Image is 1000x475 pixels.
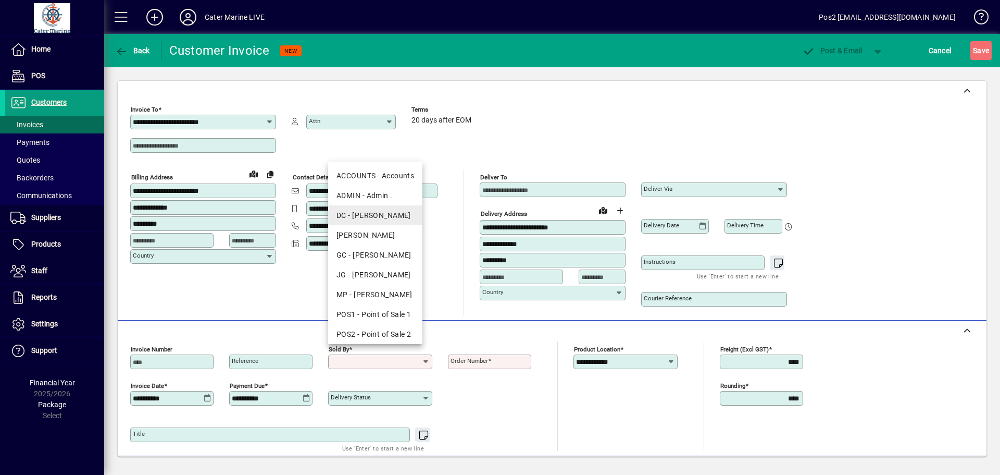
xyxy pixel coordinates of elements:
[10,191,72,200] span: Communications
[328,265,422,285] mat-option: JG - John Giles
[595,202,611,218] a: View on map
[5,205,104,231] a: Suppliers
[929,42,952,59] span: Cancel
[611,202,628,219] button: Choose address
[342,442,424,454] mat-hint: Use 'Enter' to start a new line
[5,232,104,258] a: Products
[797,41,868,60] button: Post & Email
[973,42,989,59] span: ave
[31,45,51,53] span: Home
[644,258,676,265] mat-label: Instructions
[328,205,422,225] mat-option: DC - Dan Cleaver
[336,329,414,340] div: POS2 - Point of Sale 2
[309,117,320,125] mat-label: Attn
[574,346,620,353] mat-label: Product location
[328,305,422,324] mat-option: POS1 - Point of Sale 1
[30,379,75,387] span: Financial Year
[451,357,488,364] mat-label: Order number
[10,120,43,129] span: Invoices
[336,230,414,241] div: [PERSON_NAME]
[31,98,67,106] span: Customers
[480,174,507,181] mat-label: Deliver To
[644,185,672,192] mat-label: Deliver via
[284,47,297,54] span: NEW
[336,250,414,261] div: GC - [PERSON_NAME]
[819,9,956,26] div: Pos2 [EMAIL_ADDRESS][DOMAIN_NAME]
[131,346,172,353] mat-label: Invoice number
[169,42,270,59] div: Customer Invoice
[171,8,205,27] button: Profile
[5,169,104,187] a: Backorders
[802,46,863,55] span: ost & Email
[720,346,769,353] mat-label: Freight (excl GST)
[5,133,104,151] a: Payments
[31,240,61,248] span: Products
[113,41,153,60] button: Back
[644,222,679,229] mat-label: Delivery date
[31,293,57,301] span: Reports
[328,245,422,265] mat-option: GC - Gerard Cantin
[336,210,414,221] div: DC - [PERSON_NAME]
[31,71,45,80] span: POS
[31,266,47,275] span: Staff
[5,36,104,63] a: Home
[482,288,503,296] mat-label: Country
[926,41,954,60] button: Cancel
[10,138,49,147] span: Payments
[411,106,474,113] span: Terms
[230,382,265,389] mat-label: Payment due
[411,116,471,125] span: 20 days after EOM
[336,289,414,300] div: MP - [PERSON_NAME]
[10,156,40,164] span: Quotes
[328,324,422,344] mat-option: POS2 - Point of Sale 2
[131,106,158,113] mat-label: Invoice To
[5,116,104,133] a: Invoices
[336,309,414,320] div: POS1 - Point of Sale 1
[5,187,104,204] a: Communications
[328,166,422,186] mat-option: ACCOUNTS - Accounts
[133,252,154,259] mat-label: Country
[336,270,414,281] div: JG - [PERSON_NAME]
[727,222,764,229] mat-label: Delivery time
[115,46,150,55] span: Back
[5,63,104,89] a: POS
[720,382,745,389] mat-label: Rounding
[5,311,104,337] a: Settings
[644,295,692,302] mat-label: Courier Reference
[970,41,992,60] button: Save
[262,166,279,182] button: Copy to Delivery address
[31,320,58,328] span: Settings
[138,8,171,27] button: Add
[5,285,104,311] a: Reports
[133,430,145,437] mat-label: Title
[328,186,422,205] mat-option: ADMIN - Admin .
[331,394,371,401] mat-label: Delivery status
[31,346,57,355] span: Support
[205,9,265,26] div: Cater Marine LIVE
[5,338,104,364] a: Support
[31,213,61,222] span: Suppliers
[328,225,422,245] mat-option: DEB - Debbie McQuarters
[328,285,422,305] mat-option: MP - Margaret Pierce
[10,174,54,182] span: Backorders
[38,400,66,409] span: Package
[820,46,825,55] span: P
[336,170,414,181] div: ACCOUNTS - Accounts
[697,270,779,282] mat-hint: Use 'Enter' to start a new line
[329,346,349,353] mat-label: Sold by
[966,2,987,36] a: Knowledge Base
[5,258,104,284] a: Staff
[104,41,161,60] app-page-header-button: Back
[5,151,104,169] a: Quotes
[336,190,414,201] div: ADMIN - Admin .
[245,165,262,182] a: View on map
[131,382,164,389] mat-label: Invoice date
[973,46,977,55] span: S
[232,357,258,364] mat-label: Reference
